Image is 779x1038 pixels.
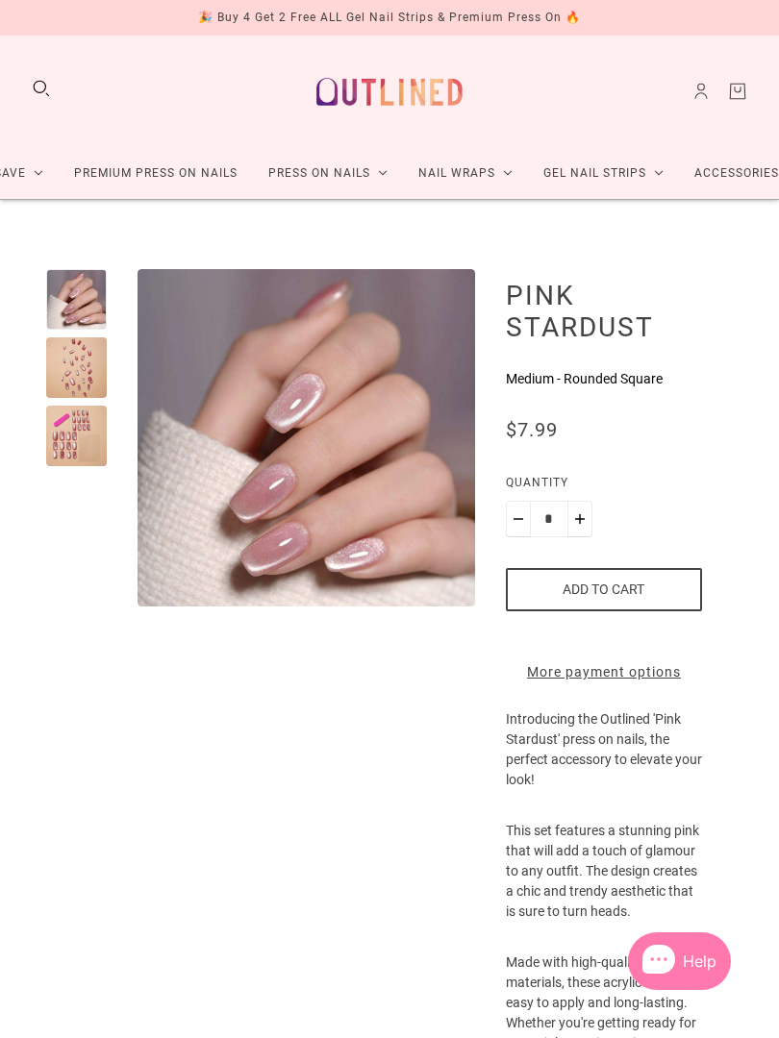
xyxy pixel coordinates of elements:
[567,501,592,537] button: Plus
[506,279,702,343] h1: Pink Stardust
[727,81,748,102] a: Cart
[253,148,403,199] a: Press On Nails
[59,148,253,199] a: Premium Press On Nails
[506,418,558,441] span: $7.99
[506,662,702,682] a: More payment options
[528,148,679,199] a: Gel Nail Strips
[138,269,475,606] modal-trigger: Enlarge product image
[506,821,702,952] p: This set features a stunning pink that will add a touch of glamour to any outfit. The design crea...
[506,473,702,501] label: Quantity
[31,78,52,99] button: Search
[305,51,474,133] a: Outlined
[691,81,712,102] a: Account
[506,369,702,389] p: Medium - Rounded Square
[506,709,702,821] p: Introducing the Outlined 'Pink Stardust' press on nails, the perfect accessory to elevate your look!
[506,568,702,611] button: Add to cart
[506,501,531,537] button: Minus
[403,148,528,199] a: Nail Wraps
[138,269,475,606] img: Pink Stardust
[198,8,581,28] div: 🎉 Buy 4 Get 2 Free ALL Gel Nail Strips & Premium Press On 🔥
